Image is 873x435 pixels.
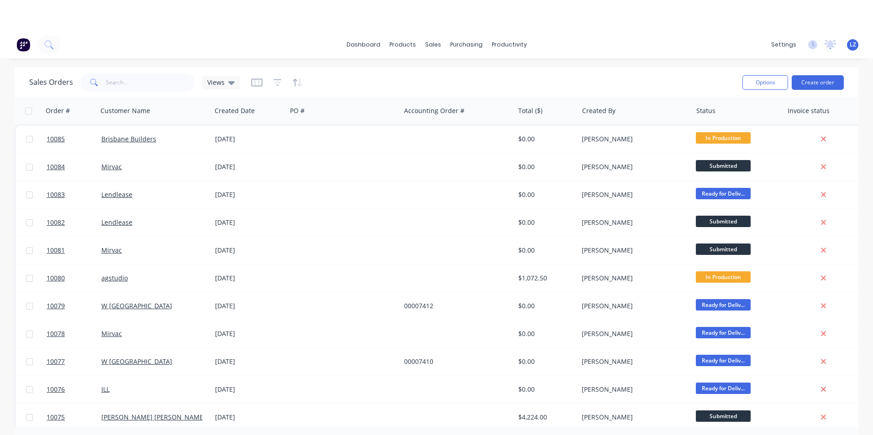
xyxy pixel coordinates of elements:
[215,135,283,144] div: [DATE]
[518,301,572,311] div: $0.00
[100,106,150,115] div: Customer Name
[47,190,65,199] span: 10083
[582,246,683,255] div: [PERSON_NAME]
[47,162,65,171] span: 10084
[101,329,122,338] a: Mirvac
[47,404,101,431] a: 10075
[696,243,751,255] span: Submitted
[385,38,421,52] div: products
[696,160,751,171] span: Submitted
[101,301,172,310] a: W [GEOGRAPHIC_DATA]
[842,404,864,426] iframe: Intercom live chat
[582,190,683,199] div: [PERSON_NAME]
[106,73,195,92] input: Search...
[47,301,65,311] span: 10079
[404,106,464,115] div: Accounting Order #
[47,246,65,255] span: 10081
[47,385,65,394] span: 10076
[696,299,751,311] span: Ready for Deliv...
[518,274,572,283] div: $1,072.50
[404,301,505,311] div: 00007412
[696,271,751,283] span: In Production
[290,106,305,115] div: PO #
[16,38,30,52] img: Factory
[47,274,65,283] span: 10080
[582,135,683,144] div: [PERSON_NAME]
[696,216,751,227] span: Submitted
[696,410,751,422] span: Submitted
[582,413,683,422] div: [PERSON_NAME]
[696,355,751,366] span: Ready for Deliv...
[47,125,101,153] a: 10085
[47,357,65,366] span: 10077
[518,246,572,255] div: $0.00
[518,413,572,422] div: $4,224.00
[215,357,283,366] div: [DATE]
[696,106,715,115] div: Status
[47,135,65,144] span: 10085
[101,274,128,282] a: agstudio
[215,274,283,283] div: [DATE]
[101,413,205,421] a: [PERSON_NAME] [PERSON_NAME]
[47,413,65,422] span: 10075
[446,38,487,52] div: purchasing
[46,106,70,115] div: Order #
[582,301,683,311] div: [PERSON_NAME]
[788,106,830,115] div: Invoice status
[850,41,856,49] span: LZ
[518,135,572,144] div: $0.00
[518,162,572,171] div: $0.00
[101,218,132,227] a: Lendlease
[215,218,283,227] div: [DATE]
[47,218,65,227] span: 10082
[207,78,225,87] span: Views
[518,106,542,115] div: Total ($)
[792,75,844,90] button: Create order
[518,385,572,394] div: $0.00
[47,237,101,264] a: 10081
[696,132,751,144] span: In Production
[215,385,283,394] div: [DATE]
[215,329,283,338] div: [DATE]
[696,188,751,199] span: Ready for Deliv...
[47,209,101,236] a: 10082
[47,292,101,320] a: 10079
[487,38,531,52] div: productivity
[421,38,446,52] div: sales
[215,301,283,311] div: [DATE]
[47,348,101,375] a: 10077
[47,264,101,292] a: 10080
[47,320,101,347] a: 10078
[101,135,156,143] a: Brisbane Builders
[29,78,73,87] h1: Sales Orders
[47,181,101,208] a: 10083
[342,38,385,52] a: dashboard
[101,357,172,366] a: W [GEOGRAPHIC_DATA]
[696,383,751,394] span: Ready for Deliv...
[215,413,283,422] div: [DATE]
[518,357,572,366] div: $0.00
[215,246,283,255] div: [DATE]
[582,329,683,338] div: [PERSON_NAME]
[582,218,683,227] div: [PERSON_NAME]
[101,190,132,199] a: Lendlease
[582,162,683,171] div: [PERSON_NAME]
[47,329,65,338] span: 10078
[767,38,801,52] div: settings
[215,106,255,115] div: Created Date
[47,153,101,181] a: 10084
[582,274,683,283] div: [PERSON_NAME]
[582,385,683,394] div: [PERSON_NAME]
[518,329,572,338] div: $0.00
[101,385,110,394] a: JLL
[582,357,683,366] div: [PERSON_NAME]
[101,246,122,254] a: Mirvac
[404,357,505,366] div: 00007410
[696,327,751,338] span: Ready for Deliv...
[518,218,572,227] div: $0.00
[582,106,615,115] div: Created By
[215,162,283,171] div: [DATE]
[518,190,572,199] div: $0.00
[215,190,283,199] div: [DATE]
[47,376,101,403] a: 10076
